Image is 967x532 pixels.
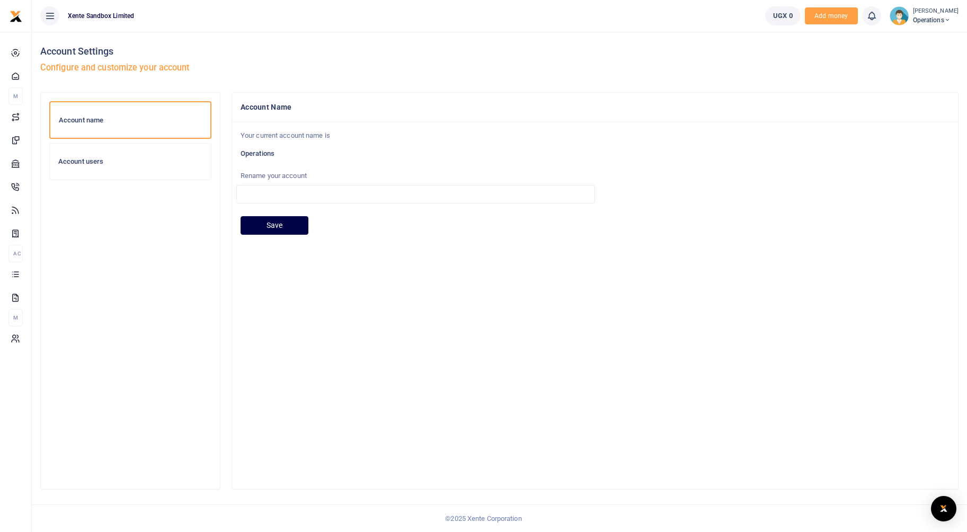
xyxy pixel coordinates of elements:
[931,496,956,521] div: Open Intercom Messenger
[805,7,858,25] span: Add money
[765,6,801,25] a: UGX 0
[805,7,858,25] li: Toup your wallet
[40,46,959,57] h4: Account Settings
[913,7,959,16] small: [PERSON_NAME]
[890,6,959,25] a: profile-user [PERSON_NAME] Operations
[805,11,858,19] a: Add money
[913,15,959,25] span: Operations
[761,6,805,25] li: Wallet ballance
[8,245,23,262] li: Ac
[59,116,202,125] h6: Account name
[40,63,959,73] h5: Configure and customize your account
[890,6,909,25] img: profile-user
[8,87,23,105] li: M
[241,149,950,158] h6: Operations
[773,11,793,21] span: UGX 0
[10,10,22,23] img: logo-small
[241,130,950,141] p: Your current account name is
[241,101,950,113] h4: Account Name
[49,143,211,180] a: Account users
[64,11,138,21] span: Xente Sandbox Limited
[10,12,22,20] a: logo-small logo-large logo-large
[236,171,595,181] label: Rename your account
[58,157,202,166] h6: Account users
[8,309,23,326] li: M
[241,216,308,235] button: Save
[49,101,211,139] a: Account name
